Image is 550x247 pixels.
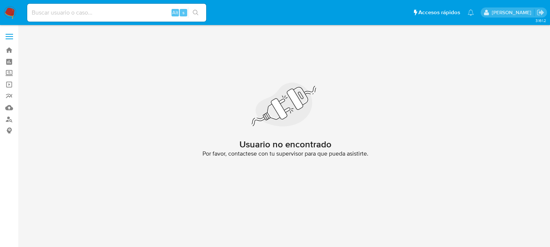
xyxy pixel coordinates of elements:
span: Accesos rápidos [418,9,460,16]
button: search-icon [188,7,203,18]
span: Por favor, contactese con tu supervisor para que pueda asistirte. [202,150,368,157]
input: Buscar usuario o caso... [27,8,206,18]
p: brenda.morenoreyes@mercadolibre.com.mx [492,9,534,16]
a: Salir [537,9,544,16]
span: Alt [172,9,178,16]
h2: Usuario no encontrado [239,139,331,150]
a: Notificaciones [468,9,474,16]
span: s [182,9,185,16]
